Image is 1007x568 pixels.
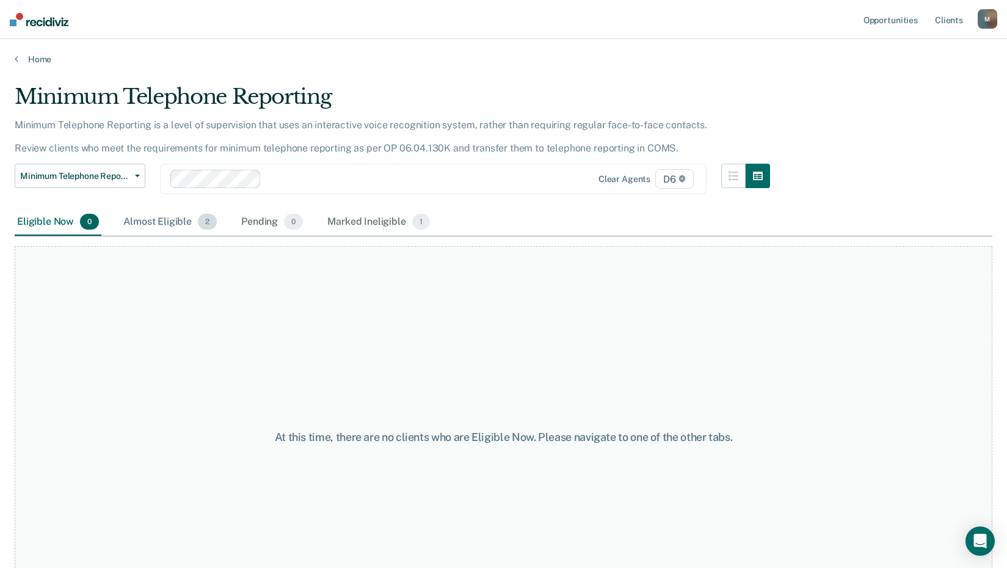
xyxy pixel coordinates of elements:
span: D6 [655,169,694,189]
div: Open Intercom Messenger [965,526,995,556]
div: Minimum Telephone Reporting [15,84,770,119]
p: Minimum Telephone Reporting is a level of supervision that uses an interactive voice recognition ... [15,119,707,154]
span: 1 [412,214,430,230]
div: Pending0 [239,209,305,236]
div: Eligible Now0 [15,209,101,236]
span: 0 [80,214,99,230]
span: 0 [284,214,303,230]
button: Minimum Telephone Reporting [15,164,145,188]
button: M [978,9,997,29]
div: Clear agents [598,174,650,184]
div: At this time, there are no clients who are Eligible Now. Please navigate to one of the other tabs. [260,431,748,444]
div: Marked Ineligible1 [325,209,432,236]
img: Recidiviz [10,13,68,26]
span: 2 [198,214,217,230]
div: Almost Eligible2 [121,209,219,236]
a: Home [15,54,992,65]
span: Minimum Telephone Reporting [20,171,130,181]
